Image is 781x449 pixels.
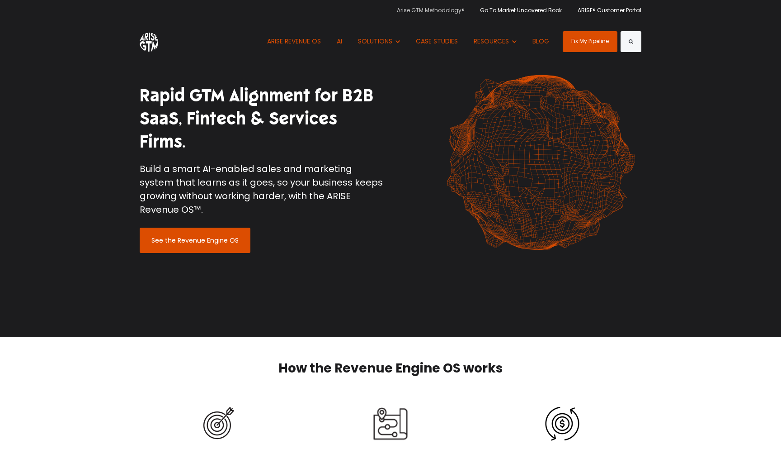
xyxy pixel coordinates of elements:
img: Dollar sign [544,406,580,442]
h2: How the Revenue Engine OS works [140,360,641,377]
nav: Desktop navigation [260,20,555,62]
p: Build a smart AI-enabled sales and marketing system that learns as it goes, so your business keep... [140,162,384,216]
img: Target-03 [201,406,237,442]
a: AI [330,20,349,62]
a: Fix My Pipeline [563,31,617,52]
span: SOLUTIONS [358,37,392,46]
button: Search [621,31,641,52]
h1: Rapid GTM Alignment for B2B SaaS, Fintech & Services Firms. [140,84,384,154]
button: Show submenu for RESOURCES RESOURCES [467,20,523,62]
span: RESOURCES [474,37,509,46]
a: BLOG [526,20,556,62]
img: ARISE GTM logo (1) white [140,31,158,52]
a: CASE STUDIES [409,20,465,62]
a: ARISE REVENUE OS [260,20,328,62]
a: See the Revenue Engine OS [140,228,250,253]
img: shape-61 orange [440,65,641,260]
button: Show submenu for SOLUTIONS SOLUTIONS [351,20,407,62]
img: Roadmap-10 [372,406,409,442]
